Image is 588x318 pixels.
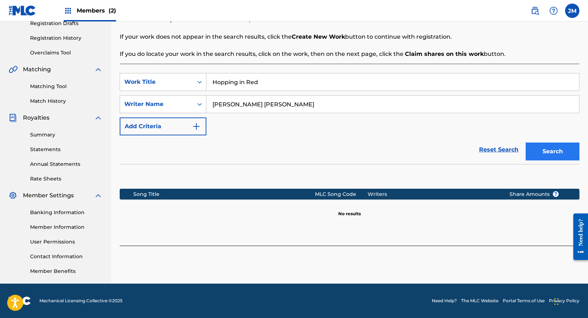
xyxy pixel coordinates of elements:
[30,268,102,275] a: Member Benefits
[30,223,102,231] a: Member Information
[124,100,189,109] div: Writer Name
[549,6,558,15] img: help
[120,50,579,58] p: If you do locate your work in the search results, click on the work, then on the next page, click...
[9,114,17,122] img: Royalties
[30,253,102,260] a: Contact Information
[120,117,206,135] button: Add Criteria
[30,175,102,183] a: Rate Sheets
[338,202,361,217] p: No results
[432,298,457,304] a: Need Help?
[30,34,102,42] a: Registration History
[546,4,561,18] div: Help
[30,97,102,105] a: Match History
[9,191,17,200] img: Member Settings
[315,191,367,198] div: MLC Song Code
[568,208,588,266] iframe: Resource Center
[554,291,559,312] div: Drag
[461,298,498,304] a: The MLC Website
[94,114,102,122] img: expand
[23,191,74,200] span: Member Settings
[30,146,102,153] a: Statements
[23,65,51,74] span: Matching
[526,143,579,160] button: Search
[552,284,588,318] iframe: Chat Widget
[124,78,189,86] div: Work Title
[565,4,579,18] div: User Menu
[94,191,102,200] img: expand
[133,191,315,198] div: Song Title
[77,6,116,15] span: Members
[30,20,102,27] a: Registration Drafts
[368,191,499,198] div: Writers
[23,114,49,122] span: Royalties
[192,122,201,131] img: 9d2ae6d4665cec9f34b9.svg
[9,297,31,305] img: logo
[30,131,102,139] a: Summary
[503,298,545,304] a: Portal Terms of Use
[30,209,102,216] a: Banking Information
[120,73,579,164] form: Search Form
[109,7,116,14] span: (2)
[39,298,123,304] span: Mechanical Licensing Collective © 2025
[9,5,36,16] img: MLC Logo
[549,298,579,304] a: Privacy Policy
[30,83,102,90] a: Matching Tool
[94,65,102,74] img: expand
[475,142,522,158] a: Reset Search
[30,160,102,168] a: Annual Statements
[30,238,102,246] a: User Permissions
[120,33,579,41] p: If your work does not appear in the search results, click the button to continue with registration.
[531,6,539,15] img: search
[510,191,559,198] span: Share Amounts
[405,50,484,57] strong: Claim shares on this work
[292,33,345,40] strong: Create New Work
[553,191,559,197] span: ?
[528,4,542,18] a: Public Search
[64,6,72,15] img: Top Rightsholders
[9,65,18,74] img: Matching
[30,49,102,57] a: Overclaims Tool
